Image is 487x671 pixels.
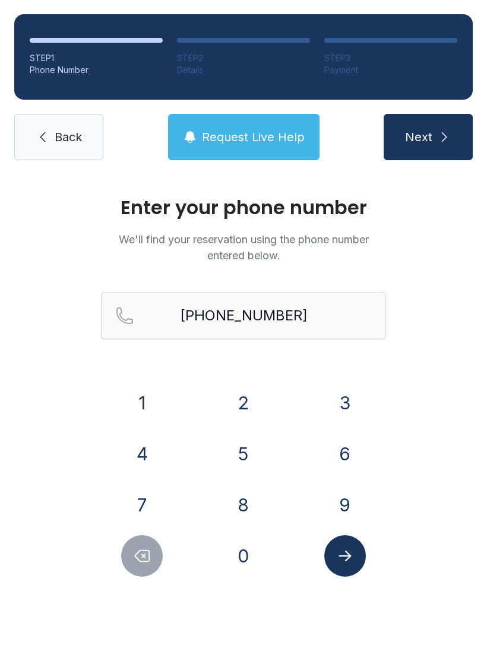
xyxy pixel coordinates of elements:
span: Back [55,129,82,145]
div: Phone Number [30,64,163,76]
div: STEP 1 [30,52,163,64]
div: Details [177,64,310,76]
h1: Enter your phone number [101,198,386,217]
div: STEP 3 [324,52,457,64]
p: We'll find your reservation using the phone number entered below. [101,231,386,263]
input: Reservation phone number [101,292,386,339]
button: 3 [324,382,366,424]
button: 6 [324,433,366,475]
button: 8 [223,484,264,526]
button: 2 [223,382,264,424]
button: Delete number [121,535,163,577]
div: Payment [324,64,457,76]
button: 9 [324,484,366,526]
span: Request Live Help [202,129,305,145]
button: 0 [223,535,264,577]
button: 5 [223,433,264,475]
button: 7 [121,484,163,526]
div: STEP 2 [177,52,310,64]
button: 1 [121,382,163,424]
span: Next [405,129,432,145]
button: 4 [121,433,163,475]
button: Submit lookup form [324,535,366,577]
